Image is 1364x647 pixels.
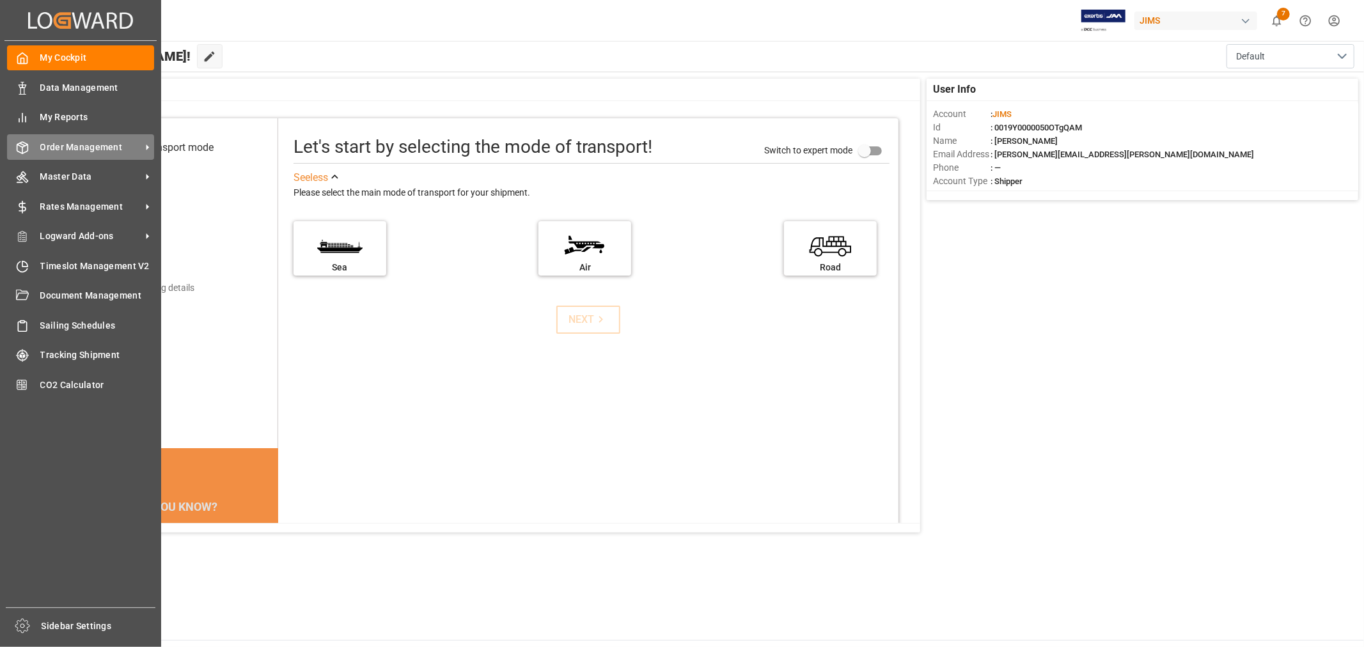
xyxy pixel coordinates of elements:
div: See less [294,170,328,185]
span: Rates Management [40,200,141,214]
a: Sailing Schedules [7,313,154,338]
a: Document Management [7,283,154,308]
button: show 7 new notifications [1262,6,1291,35]
span: : — [991,163,1001,173]
span: : [991,109,1012,119]
span: Timeslot Management V2 [40,260,155,273]
a: My Reports [7,105,154,130]
span: : 0019Y0000050OTgQAM [991,123,1082,132]
span: My Reports [40,111,155,124]
span: Id [933,121,991,134]
div: DID YOU KNOW? [72,493,278,520]
span: Master Data [40,170,141,183]
span: : [PERSON_NAME][EMAIL_ADDRESS][PERSON_NAME][DOMAIN_NAME] [991,150,1254,159]
span: Account [933,107,991,121]
span: Sailing Schedules [40,319,155,332]
span: Document Management [40,289,155,302]
div: NEXT [568,312,608,327]
span: : Shipper [991,176,1023,186]
div: Sea [300,261,380,274]
span: Logward Add-ons [40,230,141,243]
button: NEXT [556,306,620,334]
button: next slide / item [260,520,278,612]
a: Tracking Shipment [7,343,154,368]
span: Order Management [40,141,141,154]
div: Let's start by selecting the mode of transport! [294,134,652,160]
button: Help Center [1291,6,1320,35]
span: My Cockpit [40,51,155,65]
span: Hello [PERSON_NAME]! [53,44,191,68]
div: JIMS [1134,12,1257,30]
span: Account Type [933,175,991,188]
span: Sidebar Settings [42,620,156,633]
span: Data Management [40,81,155,95]
span: Email Address [933,148,991,161]
img: Exertis%20JAM%20-%20Email%20Logo.jpg_1722504956.jpg [1081,10,1125,32]
span: Switch to expert mode [764,144,852,155]
div: Select transport mode [114,140,214,155]
button: open menu [1227,44,1354,68]
span: Phone [933,161,991,175]
div: Air [545,261,625,274]
a: Data Management [7,75,154,100]
span: User Info [933,82,976,97]
span: Name [933,134,991,148]
div: Road [790,261,870,274]
a: My Cockpit [7,45,154,70]
span: CO2 Calculator [40,378,155,392]
span: 7 [1277,8,1290,20]
a: CO2 Calculator [7,372,154,397]
span: Tracking Shipment [40,348,155,362]
div: The energy needed to power one large container ship across the ocean in a single day is the same ... [87,520,263,596]
span: Default [1236,50,1265,63]
span: JIMS [992,109,1012,119]
span: : [PERSON_NAME] [991,136,1058,146]
a: Timeslot Management V2 [7,253,154,278]
div: Please select the main mode of transport for your shipment. [294,185,890,201]
button: JIMS [1134,8,1262,33]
